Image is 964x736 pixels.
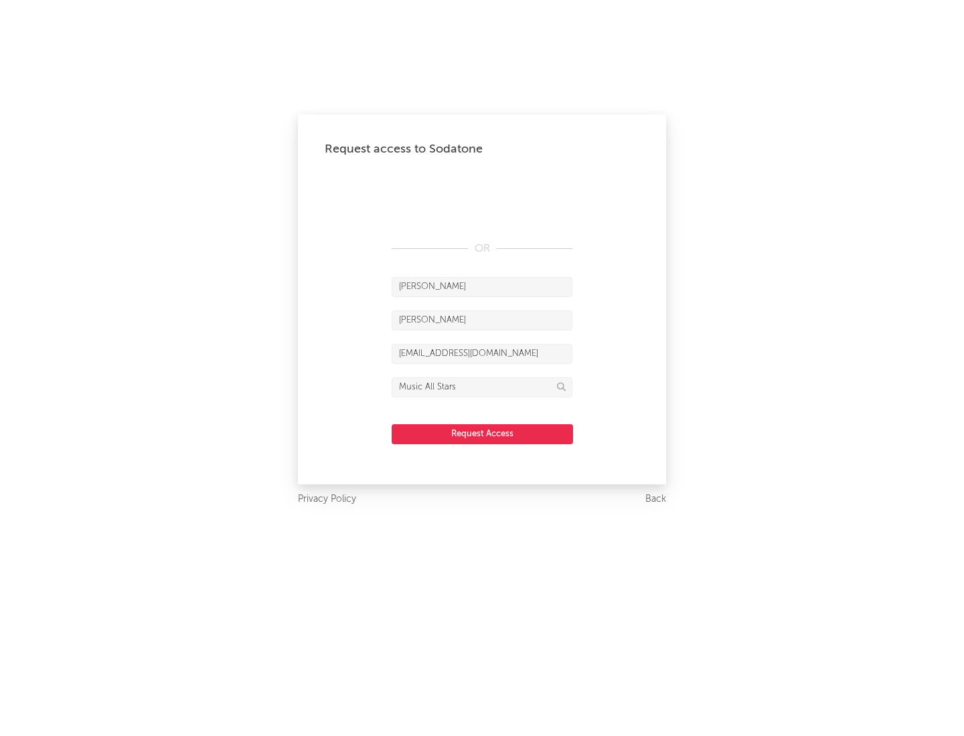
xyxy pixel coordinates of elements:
a: Privacy Policy [298,491,356,508]
button: Request Access [392,424,573,444]
input: Email [392,344,572,364]
input: Division [392,377,572,397]
div: OR [392,241,572,257]
a: Back [645,491,666,508]
input: First Name [392,277,572,297]
input: Last Name [392,310,572,331]
div: Request access to Sodatone [325,141,639,157]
